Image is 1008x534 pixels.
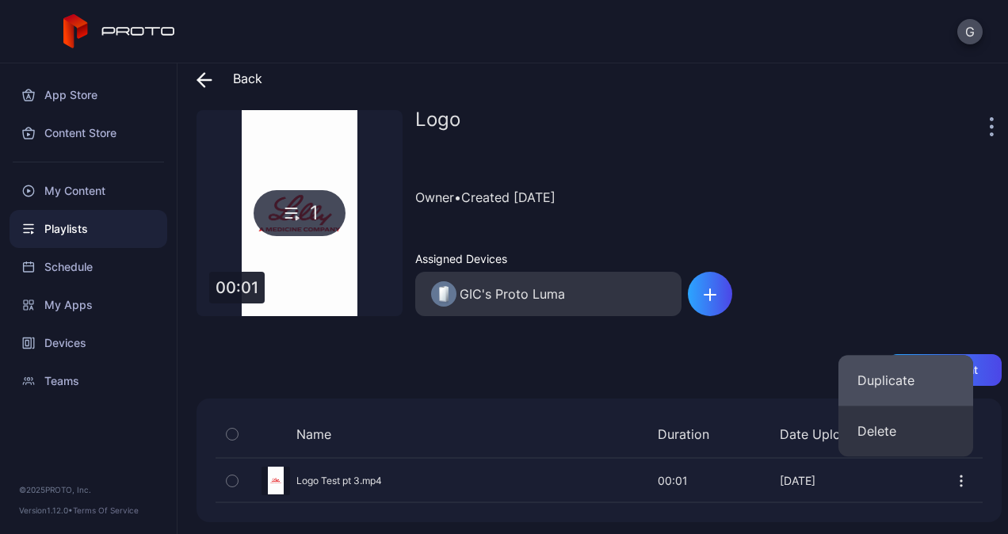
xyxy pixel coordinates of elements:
div: Name [249,426,616,442]
a: My Content [10,172,167,210]
a: My Apps [10,286,167,324]
button: Add content [888,354,1002,386]
button: Delete [838,406,973,456]
a: Content Store [10,114,167,152]
div: Assigned Devices [415,252,682,265]
div: Date Uploaded [780,426,899,442]
a: App Store [10,76,167,114]
span: Version 1.12.0 • [19,505,73,515]
div: Owner • Created [DATE] [415,161,1002,233]
div: GIC's Proto Luma [460,284,565,303]
div: Back [197,59,262,97]
a: Schedule [10,248,167,286]
button: G [957,19,983,44]
div: © 2025 PROTO, Inc. [19,483,158,496]
a: Devices [10,324,167,362]
div: Logo [415,110,986,142]
button: Duplicate [838,355,973,406]
a: Terms Of Service [73,505,139,515]
div: Duration [658,426,737,442]
a: Teams [10,362,167,400]
a: Playlists [10,210,167,248]
div: 1 [254,190,346,236]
